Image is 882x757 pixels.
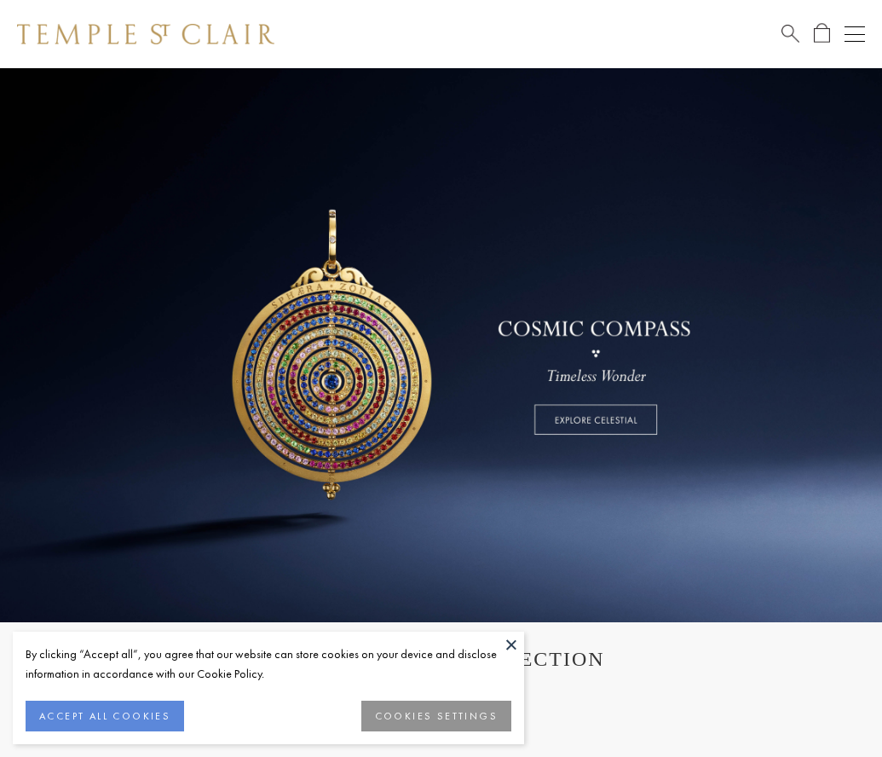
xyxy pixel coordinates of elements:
div: By clicking “Accept all”, you agree that our website can store cookies on your device and disclos... [26,644,511,684]
button: COOKIES SETTINGS [361,701,511,731]
a: Open Shopping Bag [814,23,830,44]
button: Open navigation [845,24,865,44]
img: Temple St. Clair [17,24,274,44]
a: Search [781,23,799,44]
button: ACCEPT ALL COOKIES [26,701,184,731]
